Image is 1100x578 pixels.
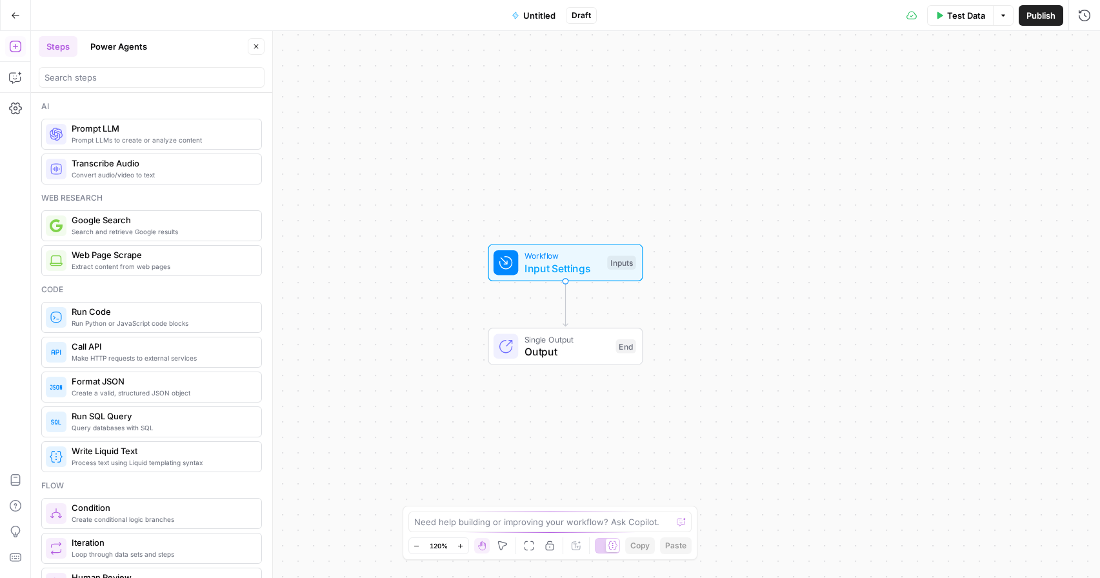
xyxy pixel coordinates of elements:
span: Loop through data sets and steps [72,549,251,559]
span: Publish [1026,9,1055,22]
div: Code [41,284,262,295]
span: Run Python or JavaScript code blocks [72,318,251,328]
span: Prompt LLM [72,122,251,135]
span: Condition [72,501,251,514]
span: Format JSON [72,375,251,388]
span: Google Search [72,214,251,226]
span: Paste [665,540,686,552]
span: Iteration [72,536,251,549]
div: Ai [41,101,262,112]
span: Convert audio/video to text [72,170,251,180]
div: Flow [41,480,262,492]
span: Process text using Liquid templating syntax [72,457,251,468]
span: Single Output [525,333,610,345]
span: Transcribe Audio [72,157,251,170]
span: Output [525,344,610,359]
button: Test Data [927,5,993,26]
span: 120% [430,541,448,551]
div: Single OutputOutputEnd [446,328,686,365]
input: Search steps [45,71,259,84]
span: Create a valid, structured JSON object [72,388,251,398]
button: Paste [660,537,692,554]
button: Power Agents [83,36,155,57]
span: Draft [572,10,591,21]
span: Run SQL Query [72,410,251,423]
div: End [616,339,636,354]
button: Untitled [504,5,563,26]
span: Search and retrieve Google results [72,226,251,237]
button: Copy [625,537,655,554]
span: Test Data [947,9,985,22]
div: Inputs [607,255,635,270]
span: Web Page Scrape [72,248,251,261]
span: Input Settings [525,261,601,276]
span: Call API [72,340,251,353]
div: Web research [41,192,262,204]
span: Copy [630,540,650,552]
span: Workflow [525,250,601,262]
span: Create conditional logic branches [72,514,251,524]
span: Write Liquid Text [72,444,251,457]
button: Publish [1019,5,1063,26]
span: Untitled [523,9,555,22]
span: Run Code [72,305,251,318]
span: Make HTTP requests to external services [72,353,251,363]
span: Prompt LLMs to create or analyze content [72,135,251,145]
span: Extract content from web pages [72,261,251,272]
span: Query databases with SQL [72,423,251,433]
div: WorkflowInput SettingsInputs [446,244,686,281]
button: Steps [39,36,77,57]
g: Edge from start to end [563,281,568,326]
